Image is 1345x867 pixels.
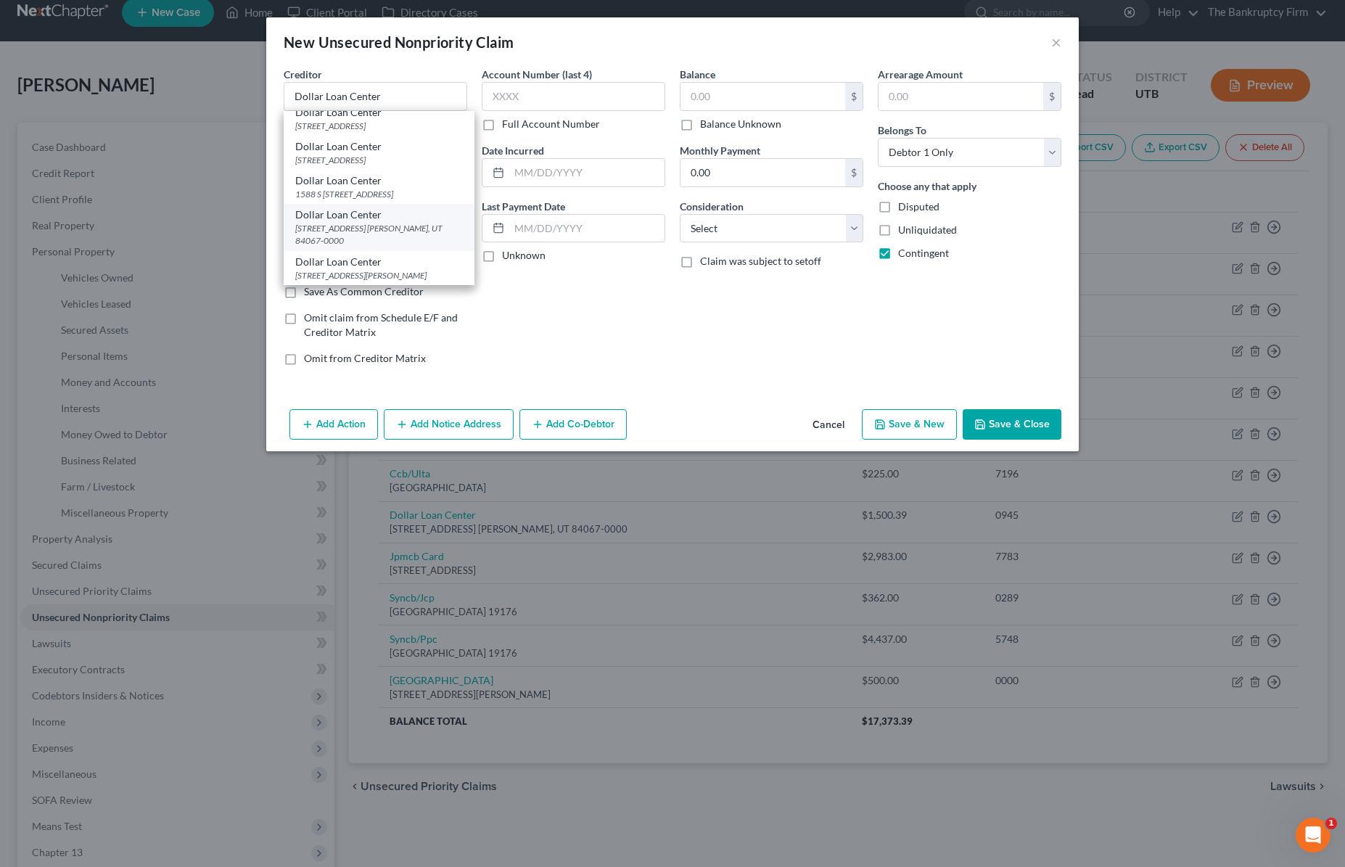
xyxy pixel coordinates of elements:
[898,200,939,213] span: Disputed
[304,352,426,364] span: Omit from Creditor Matrix
[295,222,463,247] div: [STREET_ADDRESS] [PERSON_NAME], UT 84067-0000
[295,188,463,200] div: 1588 S [STREET_ADDRESS]
[898,223,957,236] span: Unliquidated
[509,159,665,186] input: MM/DD/YYYY
[502,117,600,131] label: Full Account Number
[304,311,458,338] span: Omit claim from Schedule E/F and Creditor Matrix
[878,67,963,82] label: Arrearage Amount
[879,83,1043,110] input: 0.00
[845,159,863,186] div: $
[680,199,744,214] label: Consideration
[295,269,463,282] div: [STREET_ADDRESS][PERSON_NAME]
[284,68,322,81] span: Creditor
[482,143,544,158] label: Date Incurred
[519,409,627,440] button: Add Co-Debtor
[878,124,926,136] span: Belongs To
[384,409,514,440] button: Add Notice Address
[482,67,592,82] label: Account Number (last 4)
[295,120,463,132] div: [STREET_ADDRESS]
[878,178,976,194] label: Choose any that apply
[482,199,565,214] label: Last Payment Date
[295,173,463,188] div: Dollar Loan Center
[1325,818,1337,829] span: 1
[801,411,856,440] button: Cancel
[862,409,957,440] button: Save & New
[700,117,781,131] label: Balance Unknown
[1296,818,1330,852] iframe: Intercom live chat
[700,255,821,267] span: Claim was subject to setoff
[680,143,760,158] label: Monthly Payment
[680,67,715,82] label: Balance
[289,409,378,440] button: Add Action
[845,83,863,110] div: $
[295,139,463,154] div: Dollar Loan Center
[295,207,463,222] div: Dollar Loan Center
[304,284,424,299] label: Save As Common Creditor
[680,83,845,110] input: 0.00
[509,215,665,242] input: MM/DD/YYYY
[295,105,463,120] div: Dollar Loan Center
[295,255,463,269] div: Dollar Loan Center
[502,248,546,263] label: Unknown
[284,32,514,52] div: New Unsecured Nonpriority Claim
[1051,33,1061,51] button: ×
[295,154,463,166] div: [STREET_ADDRESS]
[680,159,845,186] input: 0.00
[898,247,949,259] span: Contingent
[482,82,665,111] input: XXXX
[1043,83,1061,110] div: $
[963,409,1061,440] button: Save & Close
[284,82,467,111] input: Search creditor by name...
